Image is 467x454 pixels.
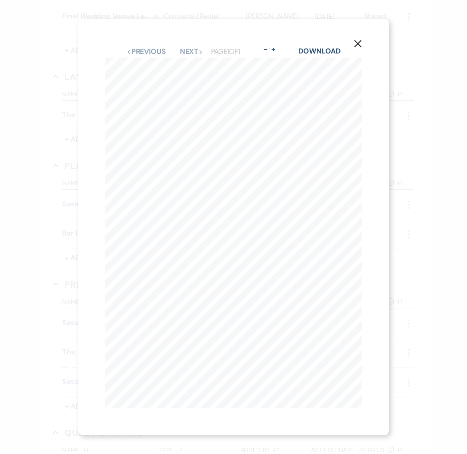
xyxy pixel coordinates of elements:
[269,46,277,53] button: +
[180,48,203,55] button: Next
[211,46,240,58] p: Page 1 of 1
[298,46,340,56] a: Download
[261,46,269,53] button: -
[126,48,166,55] button: Previous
